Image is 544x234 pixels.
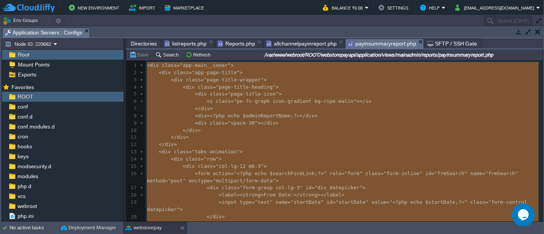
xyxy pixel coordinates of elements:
[69,3,122,12] button: New Environment
[512,203,536,226] iframe: chat widget
[266,39,337,48] span: allchannelpayinreport.php
[189,70,192,75] span: =
[234,98,357,104] span: "pe-7s-graph icon-gradient bg-ripe-malin"
[159,141,165,147] span: </
[126,141,138,148] div: 12
[186,77,201,83] span: class
[16,183,33,190] a: php.d
[165,3,206,12] button: Marketplace
[16,103,29,110] span: conf
[186,156,201,162] span: class
[381,171,384,176] span: =
[16,113,34,120] a: conf.d
[150,62,159,68] span: div
[288,199,291,205] span: =
[330,171,342,176] span: role
[425,199,455,205] span: $startDate
[324,171,327,176] span: "
[240,149,243,154] span: >
[365,171,380,176] span: class
[16,51,31,58] a: Root
[147,199,530,212] span: "form-control datepicker"
[126,221,138,228] div: 21
[318,171,324,176] span: ?>
[16,93,34,100] span: ROOT
[16,173,39,180] a: modules
[189,149,192,154] span: =
[434,171,467,176] span: "frmSearch"
[16,143,33,150] span: hooks
[126,170,138,177] div: 16
[126,192,138,199] div: 18
[129,51,151,58] button: Save
[129,3,158,12] button: Import
[276,84,279,90] span: >
[162,39,214,48] li: /var/www/webroot/ROOT/webstorepayapi/application/views/mainadmin/reports/listreports.php
[219,156,222,162] span: >
[165,39,207,48] span: listreports.php
[192,70,239,75] span: "app-page-title"
[213,214,222,219] span: div
[195,171,198,176] span: <
[458,199,464,205] span: ?>
[5,41,54,47] button: Node ID: 220682
[363,185,366,190] span: >
[147,62,150,68] span: <
[177,62,180,68] span: =
[267,120,275,126] span: div
[300,192,318,198] span: strong
[16,163,52,170] a: modsecurity.d
[126,163,138,170] div: 15
[165,141,174,147] span: div
[204,77,264,83] span: "page-title-wrapper"
[3,15,41,26] button: Env Groups
[195,91,198,97] span: <
[348,39,416,49] span: payinsummaryreport.php
[186,51,213,58] button: Refresh
[195,120,198,126] span: <
[228,91,279,97] span: "page-title-icon"
[410,199,422,205] span: echo
[306,113,314,119] span: div
[189,127,198,133] span: div
[201,77,204,83] span: =
[183,84,186,90] span: <
[126,156,138,163] div: 14
[213,163,216,169] span: =
[240,70,243,75] span: >
[210,221,218,227] span: div
[291,199,324,205] span: "startDate"
[270,171,314,176] span: $searchFormLink
[276,120,279,126] span: >
[237,185,240,190] span: =
[126,134,138,141] div: 11
[470,199,485,205] span: class
[332,199,336,205] span: =
[368,98,371,104] span: >
[201,156,204,162] span: =
[264,39,344,48] li: /var/www/webroot/ROOT/webstorepayapi/application/views/mainadmin/reports/allchannelpayinreport.php
[198,91,207,97] span: div
[207,98,210,104] span: <
[16,133,29,140] span: cron
[252,199,255,205] span: =
[432,171,435,176] span: =
[386,199,389,205] span: =
[207,113,210,119] span: >
[225,120,228,126] span: =
[16,153,30,160] a: keys
[345,39,424,48] li: /var/www/webroot/ROOT/webstorepayapi/application/views/mainadmin/reports/payinsummaryreport.php
[243,192,261,198] span: strong
[195,106,201,111] span: </
[16,61,51,68] span: Mount Points
[177,134,186,140] span: div
[383,171,422,176] span: "form-inline"
[3,3,55,13] img: CloudJiffy
[10,84,35,90] a: Favorites
[198,127,201,133] span: >
[425,171,432,176] span: id
[455,199,458,205] span: ;
[165,178,168,184] span: =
